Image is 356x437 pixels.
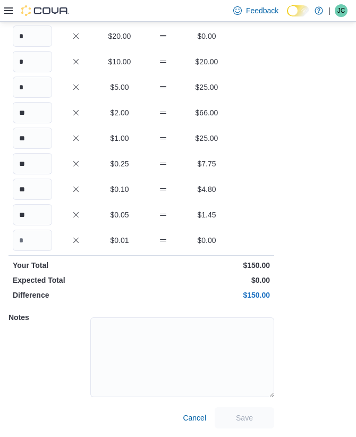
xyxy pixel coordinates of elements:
p: $0.00 [187,235,226,246]
p: $1.00 [100,133,139,144]
p: $2.00 [100,107,139,118]
input: Quantity [13,102,52,123]
p: Difference [13,290,139,300]
input: Dark Mode [287,5,309,16]
input: Quantity [13,77,52,98]
input: Quantity [13,128,52,149]
button: Save [215,407,274,428]
p: Expected Total [13,275,139,285]
p: $5.00 [100,82,139,93]
input: Quantity [13,51,52,72]
p: Your Total [13,260,139,271]
input: Quantity [13,26,52,47]
p: $0.25 [100,158,139,169]
h5: Notes [9,307,88,328]
p: $20.00 [187,56,226,67]
p: $0.00 [187,31,226,41]
input: Quantity [13,204,52,225]
span: JC [337,4,345,17]
p: | [328,4,330,17]
p: $25.00 [187,82,226,93]
input: Quantity [13,179,52,200]
p: $25.00 [187,133,226,144]
p: $150.00 [143,260,270,271]
p: $4.80 [187,184,226,195]
p: $0.01 [100,235,139,246]
p: $7.75 [187,158,226,169]
p: $150.00 [143,290,270,300]
input: Quantity [13,230,52,251]
p: $20.00 [100,31,139,41]
p: $10.00 [100,56,139,67]
span: Cancel [183,413,206,423]
p: $0.10 [100,184,139,195]
p: $1.45 [187,209,226,220]
div: Julia Cote [335,4,347,17]
span: Save [236,413,253,423]
img: Cova [21,5,69,16]
p: $66.00 [187,107,226,118]
p: $0.05 [100,209,139,220]
span: Dark Mode [287,16,287,17]
span: Feedback [246,5,278,16]
input: Quantity [13,153,52,174]
p: $0.00 [143,275,270,285]
button: Cancel [179,407,210,428]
